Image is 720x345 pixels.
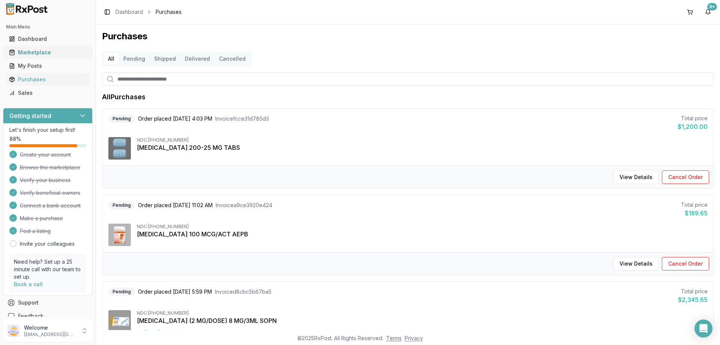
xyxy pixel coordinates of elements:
span: Connect a bank account [20,202,81,209]
button: Cancelled [214,53,250,65]
img: User avatar [7,325,19,337]
span: Verify beneficial owners [20,189,80,197]
p: Let's finish your setup first! [9,126,86,134]
div: Pending [108,288,135,296]
button: Marketplace [3,46,93,58]
button: Support [3,296,93,309]
button: Feedback [3,309,93,323]
div: Total price [678,288,708,295]
div: Open Intercom Messenger [694,320,712,338]
div: [MEDICAL_DATA] (2 MG/DOSE) 8 MG/3ML SOPN [137,316,708,325]
span: Invoice d8cbc5b67ba5 [215,288,271,296]
span: Create your account [20,151,71,158]
button: Show2more items [137,325,196,339]
h1: Purchases [102,30,714,42]
button: Shipped [150,53,180,65]
button: Sales [3,87,93,99]
h1: All Purchases [102,92,145,102]
div: Dashboard [9,35,87,43]
div: [MEDICAL_DATA] 200-25 MG TABS [137,143,708,152]
a: Sales [6,86,90,100]
div: Sales [9,89,87,97]
div: $1,200.00 [678,122,708,131]
button: View Details [613,257,659,270]
img: RxPost Logo [3,3,51,15]
a: Marketplace [6,46,90,59]
span: Feedback [18,312,43,320]
button: Dashboard [3,33,93,45]
button: Cancel Order [662,170,709,184]
h2: Main Menu [6,24,90,30]
div: NDC: [PHONE_NUMBER] [137,137,708,143]
button: Purchases [3,73,93,85]
p: Welcome [24,324,76,332]
div: 9+ [707,3,717,10]
span: Purchases [156,8,181,16]
div: Pending [108,201,135,209]
button: Delivered [180,53,214,65]
span: Browse the marketplace [20,164,80,171]
div: Marketplace [9,49,87,56]
a: Purchases [6,73,90,86]
a: Dashboard [6,32,90,46]
a: Dashboard [115,8,143,16]
span: Invoice a9ce3920e424 [216,202,272,209]
span: Order placed [DATE] 11:02 AM [138,202,213,209]
nav: breadcrumb [115,8,181,16]
a: Invite your colleagues [20,240,75,248]
button: 9+ [702,6,714,18]
img: Ozempic (2 MG/DOSE) 8 MG/3ML SOPN [108,310,131,333]
h3: Getting started [9,111,51,120]
div: Total price [678,115,708,122]
button: Pending [119,53,150,65]
p: Need help? Set up a 25 minute call with our team to set up. [14,258,82,281]
span: Invoice fcce31d785d3 [215,115,269,122]
div: Total price [681,201,708,209]
span: Verify your business [20,176,70,184]
div: NDC: [PHONE_NUMBER] [137,310,708,316]
a: Terms [386,335,402,341]
span: Order placed [DATE] 4:03 PM [138,115,212,122]
a: Book a call [14,281,43,287]
a: Privacy [405,335,423,341]
div: $2,345.65 [678,295,708,304]
img: Descovy 200-25 MG TABS [108,137,131,160]
div: [MEDICAL_DATA] 100 MCG/ACT AEPB [137,230,708,239]
div: Purchases [9,76,87,83]
span: Order placed [DATE] 5:59 PM [138,288,212,296]
span: 88 % [9,135,21,143]
button: Cancel Order [662,257,709,270]
span: Post a listing [20,227,51,235]
a: My Posts [6,59,90,73]
button: View Details [613,170,659,184]
button: My Posts [3,60,93,72]
div: My Posts [9,62,87,70]
div: Pending [108,115,135,123]
div: $189.65 [681,209,708,218]
button: All [103,53,119,65]
div: NDC: [PHONE_NUMBER] [137,224,708,230]
span: Make a purchase [20,215,63,222]
img: Arnuity Ellipta 100 MCG/ACT AEPB [108,224,131,246]
p: [EMAIL_ADDRESS][DOMAIN_NAME] [24,332,76,338]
